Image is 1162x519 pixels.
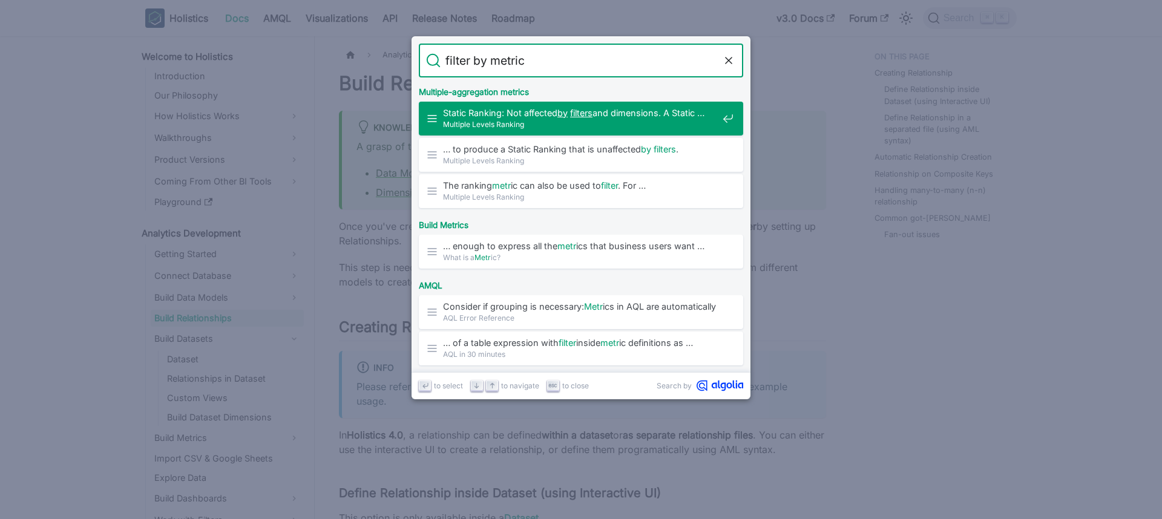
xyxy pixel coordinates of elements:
[421,381,430,390] svg: Enter key
[419,138,743,172] a: … to produce a Static Ranking that is unaffectedby filters.Multiple Levels Ranking
[657,380,743,391] a: Search byAlgolia
[641,144,651,154] mark: by
[443,337,718,348] span: … of a table expression with inside ic definitions as …
[492,180,511,191] mark: metr
[443,312,718,324] span: AQL Error Reference
[443,348,718,360] span: AQL in 30 minutes
[416,271,746,295] div: AMQL
[416,368,746,392] div: Popular Use Cases
[501,380,539,391] span: to navigate
[443,119,718,130] span: Multiple Levels Ranking
[548,381,557,390] svg: Escape key
[570,108,592,118] mark: filters
[443,301,718,312] span: Consider if grouping is necessary: ics in AQL are automatically …
[697,380,743,391] svg: Algolia
[443,191,718,203] span: Multiple Levels Ranking
[416,77,746,102] div: Multiple-aggregation metrics
[434,380,463,391] span: to select
[601,180,618,191] mark: filter
[441,44,721,77] input: Search docs
[443,252,718,263] span: What is a ic?
[419,235,743,269] a: … enough to express all themetrics that business users want …What is aMetric?
[488,381,497,390] svg: Arrow up
[721,53,736,68] button: Clear the query
[657,380,692,391] span: Search by
[443,143,718,155] span: … to produce a Static Ranking that is unaffected .
[654,144,676,154] mark: filters
[557,108,568,118] mark: by
[443,240,718,252] span: … enough to express all the ics that business users want …
[443,155,718,166] span: Multiple Levels Ranking
[443,180,718,191] span: The ranking ic can also be used to . For …
[419,174,743,208] a: The rankingmetric can also be used tofilter. For …Multiple Levels Ranking
[584,301,603,312] mark: Metr
[557,241,576,251] mark: metr
[419,331,743,365] a: … of a table expression withfilterinsidemetric definitions as …AQL in 30 minutes
[416,211,746,235] div: Build Metrics
[419,102,743,135] a: Static Ranking: Not affectedby filtersand dimensions. A Static …Multiple Levels Ranking
[443,107,718,119] span: Static Ranking: Not affected and dimensions. A Static …
[419,295,743,329] a: Consider if grouping is necessary:Metrics in AQL are automatically …AQL Error Reference
[474,253,491,262] mark: Metr
[559,338,576,348] mark: filter
[600,338,619,348] mark: metr
[472,381,481,390] svg: Arrow down
[562,380,589,391] span: to close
